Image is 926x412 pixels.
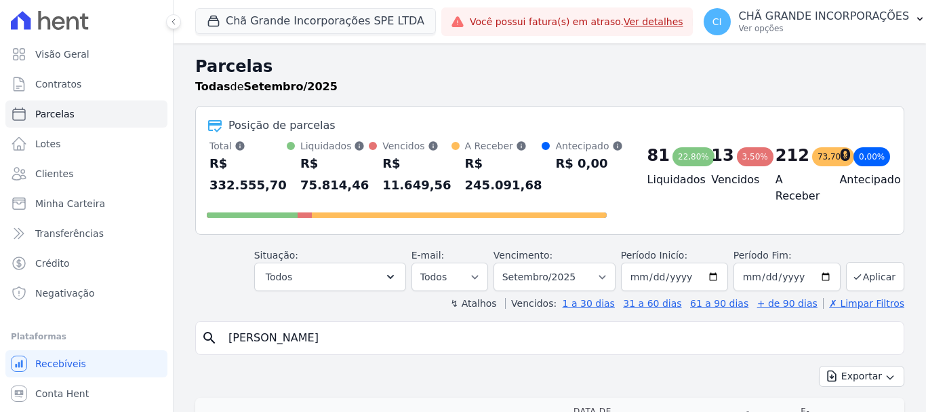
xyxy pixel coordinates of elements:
[35,48,89,61] span: Visão Geral
[5,100,167,128] a: Parcelas
[776,145,809,166] div: 212
[5,280,167,307] a: Negativação
[465,139,542,153] div: A Receber
[711,145,733,166] div: 13
[739,10,910,23] p: CHÃ GRANDE INCORPORAÇÕES
[35,77,81,91] span: Contratos
[839,145,851,166] div: 0
[209,139,287,153] div: Total
[266,269,292,285] span: Todos
[254,263,406,291] button: Todos
[411,250,445,261] label: E-mail:
[254,250,298,261] label: Situação:
[470,15,683,29] span: Você possui fatura(s) em atraso.
[35,167,73,181] span: Clientes
[624,16,683,27] a: Ver detalhes
[505,298,557,309] label: Vencidos:
[35,107,75,121] span: Parcelas
[5,220,167,247] a: Transferências
[621,250,687,261] label: Período Inicío:
[209,153,287,196] div: R$ 332.555,70
[244,80,338,93] strong: Setembro/2025
[300,139,369,153] div: Liquidados
[195,80,230,93] strong: Todas
[11,329,162,345] div: Plataformas
[846,262,904,291] button: Aplicar
[776,172,818,204] h4: A Receber
[35,286,95,300] span: Negativação
[672,147,714,166] div: 22,80%
[228,117,336,134] div: Posição de parcelas
[35,197,105,210] span: Minha Carteira
[195,8,436,34] button: Chã Grande Incorporações SPE LTDA
[5,130,167,157] a: Lotes
[35,387,89,400] span: Conta Hent
[739,23,910,34] p: Ver opções
[623,298,681,309] a: 31 a 60 dias
[5,71,167,98] a: Contratos
[712,17,722,26] span: CI
[5,41,167,68] a: Visão Geral
[690,298,748,309] a: 61 a 90 dias
[812,147,854,166] div: 73,70%
[5,380,167,407] a: Conta Hent
[5,160,167,187] a: Clientes
[5,350,167,377] a: Recebíveis
[195,54,904,79] h2: Parcelas
[5,250,167,277] a: Crédito
[647,145,670,166] div: 81
[494,250,552,261] label: Vencimento:
[711,172,754,188] h4: Vencidos
[757,298,818,309] a: + de 90 dias
[819,366,904,387] button: Exportar
[563,298,615,309] a: 1 a 30 dias
[35,357,86,371] span: Recebíveis
[201,330,218,346] i: search
[35,257,70,270] span: Crédito
[737,147,773,166] div: 3,50%
[733,248,841,263] label: Período Fim:
[35,137,61,151] span: Lotes
[382,139,451,153] div: Vencidos
[5,190,167,217] a: Minha Carteira
[300,153,369,196] div: R$ 75.814,46
[382,153,451,196] div: R$ 11.649,56
[555,139,622,153] div: Antecipado
[465,153,542,196] div: R$ 245.091,68
[853,147,890,166] div: 0,00%
[647,172,690,188] h4: Liquidados
[450,298,496,309] label: ↯ Atalhos
[839,172,882,188] h4: Antecipado
[823,298,904,309] a: ✗ Limpar Filtros
[195,79,338,95] p: de
[555,153,622,174] div: R$ 0,00
[35,227,104,240] span: Transferências
[220,324,898,352] input: Buscar por nome do lote ou do cliente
